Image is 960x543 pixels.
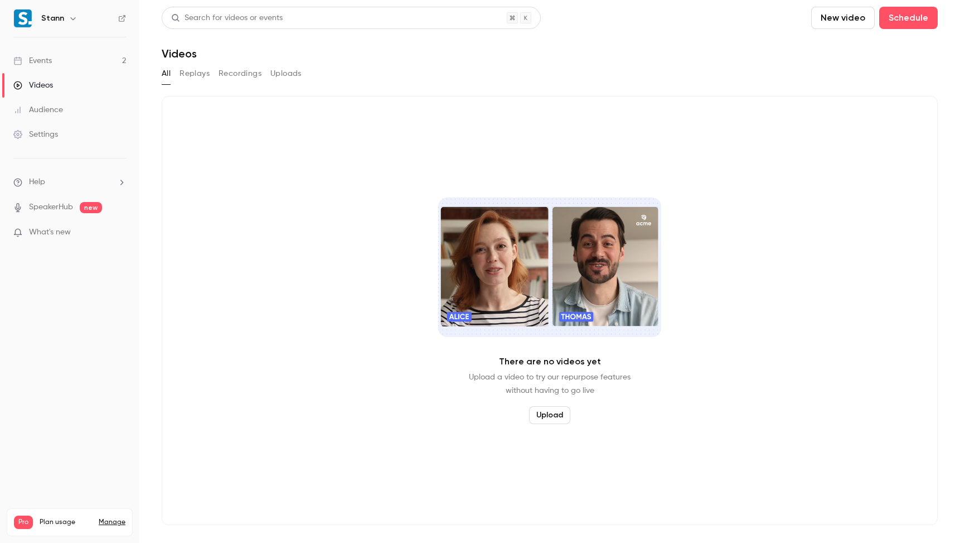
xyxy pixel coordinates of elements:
[41,13,64,24] h6: Stann
[162,7,938,536] section: Videos
[879,7,938,29] button: Schedule
[13,176,126,188] li: help-dropdown-opener
[99,518,125,527] a: Manage
[219,65,261,83] button: Recordings
[13,80,53,91] div: Videos
[162,47,197,60] h1: Videos
[40,518,92,527] span: Plan usage
[13,104,63,116] div: Audience
[29,176,45,188] span: Help
[14,516,33,529] span: Pro
[14,9,32,27] img: Stann
[469,371,631,397] p: Upload a video to try our repurpose features without having to go live
[29,201,73,213] a: SpeakerHub
[529,406,570,424] button: Upload
[180,65,210,83] button: Replays
[811,7,875,29] button: New video
[13,55,52,66] div: Events
[13,129,58,140] div: Settings
[29,227,71,238] span: What's new
[499,355,601,368] p: There are no videos yet
[80,202,102,213] span: new
[270,65,302,83] button: Uploads
[171,12,283,24] div: Search for videos or events
[162,65,171,83] button: All
[113,228,126,238] iframe: Noticeable Trigger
